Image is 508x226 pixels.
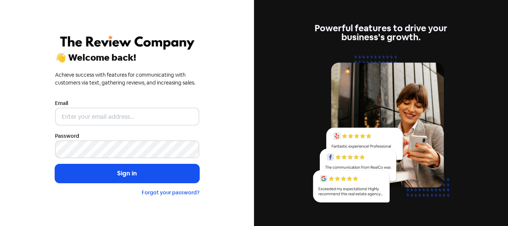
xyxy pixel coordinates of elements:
[55,99,68,107] label: Email
[55,53,199,62] div: 👋 Welcome back!
[55,132,79,140] label: Password
[142,189,199,196] a: Forgot your password?
[55,71,199,87] div: Achieve success with features for communicating with customers via text, gathering reviews, and i...
[55,164,199,183] button: Sign in
[309,51,453,211] img: reviews
[55,108,199,125] input: Enter your email address...
[309,24,453,42] div: Powerful features to drive your business's growth.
